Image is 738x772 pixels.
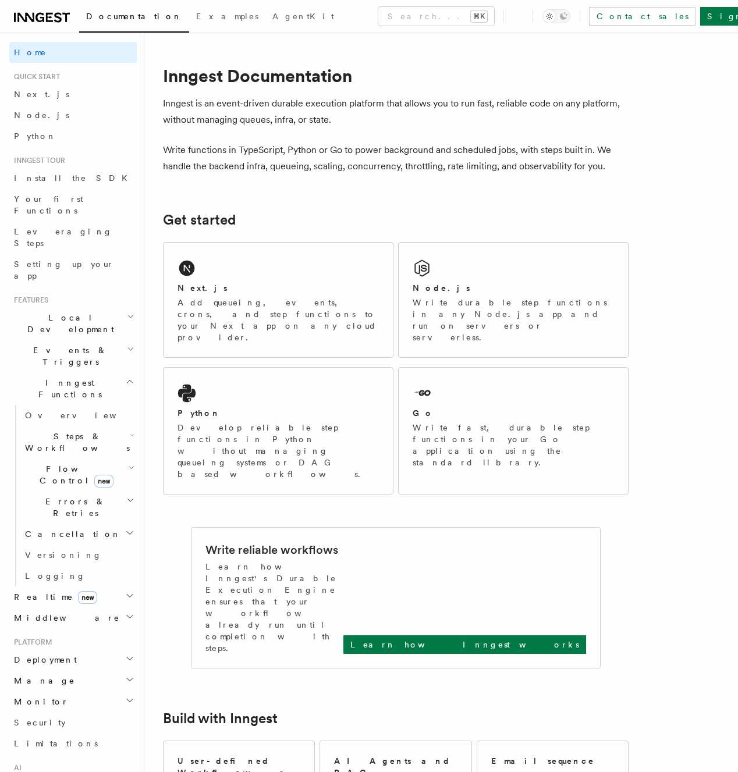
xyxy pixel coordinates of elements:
[589,7,696,26] a: Contact sales
[9,254,137,286] a: Setting up your app
[413,282,470,294] h2: Node.js
[14,259,114,280] span: Setting up your app
[9,168,137,188] a: Install the SDK
[163,242,393,358] a: Next.jsAdd queueing, events, crons, and step functions to your Next app on any cloud provider.
[413,297,614,343] p: Write durable step functions in any Node.js app and run on servers or serverless.
[20,463,128,486] span: Flow Control
[14,47,47,58] span: Home
[9,344,127,368] span: Events & Triggers
[9,696,69,707] span: Monitor
[189,3,265,31] a: Examples
[9,670,137,691] button: Manage
[20,458,137,491] button: Flow Controlnew
[20,524,137,545] button: Cancellation
[163,212,236,228] a: Get started
[205,561,343,654] p: Learn how Inngest's Durable Execution Engine ensures that your workflow already run until complet...
[9,340,137,372] button: Events & Triggers
[9,307,137,340] button: Local Development
[20,528,121,540] span: Cancellation
[86,12,182,21] span: Documentation
[14,111,69,120] span: Node.js
[178,407,221,419] h2: Python
[9,296,48,305] span: Features
[9,42,137,63] a: Home
[9,72,60,81] span: Quick start
[9,612,120,624] span: Middleware
[20,426,137,458] button: Steps & Workflows
[79,3,189,33] a: Documentation
[20,545,137,565] a: Versioning
[196,12,258,21] span: Examples
[205,542,338,558] h2: Write reliable workflows
[9,591,97,603] span: Realtime
[178,422,379,480] p: Develop reliable step functions in Python without managing queueing systems or DAG based workflows.
[78,591,97,604] span: new
[20,496,126,519] span: Errors & Retries
[14,718,66,727] span: Security
[25,411,145,420] span: Overview
[9,221,137,254] a: Leveraging Steps
[163,367,393,494] a: PythonDevelop reliable step functions in Python without managing queueing systems or DAG based wo...
[25,550,102,560] span: Versioning
[20,491,137,524] button: Errors & Retries
[272,12,334,21] span: AgentKit
[9,649,137,670] button: Deployment
[378,7,494,26] button: Search...⌘K
[94,475,113,488] span: new
[9,586,137,607] button: Realtimenew
[25,571,86,581] span: Logging
[20,405,137,426] a: Overview
[471,10,487,22] kbd: ⌘K
[14,90,69,99] span: Next.js
[398,367,629,494] a: GoWrite fast, durable step functions in your Go application using the standard library.
[9,712,137,733] a: Security
[20,431,130,454] span: Steps & Workflows
[9,691,137,712] button: Monitor
[9,675,75,686] span: Manage
[14,173,134,183] span: Install the SDK
[14,131,56,141] span: Python
[9,126,137,147] a: Python
[343,635,586,654] a: Learn how Inngest works
[9,312,127,335] span: Local Development
[163,142,629,175] p: Write functions in TypeScript, Python or Go to power background and scheduled jobs, with steps bu...
[9,156,65,165] span: Inngest tour
[178,297,379,343] p: Add queueing, events, crons, and step functions to your Next app on any cloud provider.
[413,407,434,419] h2: Go
[9,188,137,221] a: Your first Functions
[20,565,137,586] a: Logging
[178,282,228,294] h2: Next.js
[413,422,614,468] p: Write fast, durable step functions in your Go application using the standard library.
[163,65,629,86] h1: Inngest Documentation
[14,194,83,215] span: Your first Functions
[542,9,570,23] button: Toggle dark mode
[265,3,341,31] a: AgentKit
[163,95,629,128] p: Inngest is an event-driven durable execution platform that allows you to run fast, reliable code ...
[9,733,137,754] a: Limitations
[14,739,98,748] span: Limitations
[9,638,52,647] span: Platform
[9,377,126,400] span: Inngest Functions
[9,105,137,126] a: Node.js
[398,242,629,358] a: Node.jsWrite durable step functions in any Node.js app and run on servers or serverless.
[14,227,112,248] span: Leveraging Steps
[9,84,137,105] a: Next.js
[9,405,137,586] div: Inngest Functions
[491,755,595,767] h2: Email sequence
[9,607,137,628] button: Middleware
[9,372,137,405] button: Inngest Functions
[9,654,77,666] span: Deployment
[350,639,579,650] p: Learn how Inngest works
[163,710,278,727] a: Build with Inngest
